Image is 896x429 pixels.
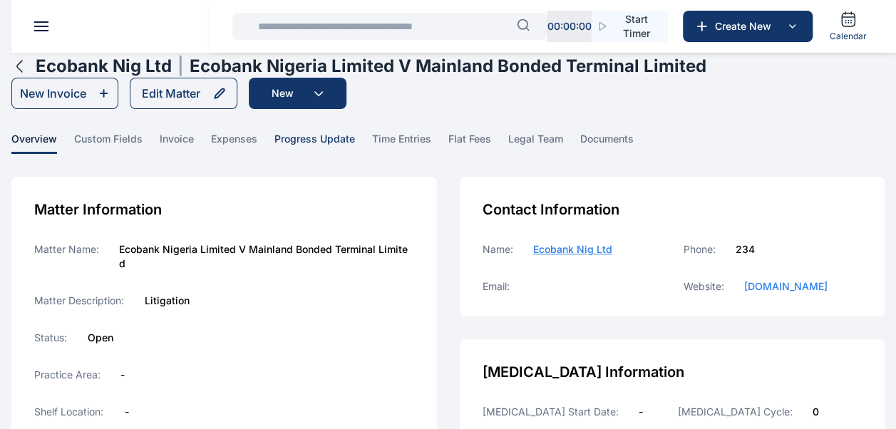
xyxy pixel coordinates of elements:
[617,12,656,41] span: Start Timer
[483,200,862,219] div: Contact Information
[11,132,74,154] a: overview
[11,132,57,154] span: overview
[34,368,101,382] label: Practice Area:
[678,405,793,419] label: [MEDICAL_DATA] Cycle:
[160,132,211,154] a: invoice
[483,362,862,382] div: [MEDICAL_DATA] Information
[34,294,125,308] label: Matter Description:
[34,405,105,419] label: Shelf Location:
[160,132,194,154] span: invoice
[34,242,99,271] label: Matter Name:
[580,132,651,154] a: documents
[74,132,143,154] span: custom fields
[274,132,355,154] span: progress update
[88,331,113,345] label: Open
[36,55,172,78] h1: Ecobank Nig Ltd
[483,242,513,257] label: Name:
[547,19,591,33] p: 00 : 00 : 00
[533,243,612,255] span: Ecobank Nig Ltd
[74,132,160,154] a: custom fields
[11,78,118,109] button: New Invoice
[20,85,86,102] div: New Invoice
[372,132,448,154] a: time entries
[744,279,828,294] a: [DOMAIN_NAME]
[448,132,491,154] span: flat fees
[830,31,867,42] span: Calendar
[34,200,414,219] div: Matter Information
[709,19,783,33] span: Create New
[125,405,129,419] label: -
[249,78,346,109] button: New
[813,405,819,419] label: 0
[483,279,510,294] label: Email:
[145,294,190,308] label: Litigation
[448,132,508,154] a: flat fees
[142,85,200,102] div: Edit Matter
[483,405,619,419] label: [MEDICAL_DATA] Start Date:
[34,331,68,345] label: Status:
[211,132,274,154] a: expenses
[508,132,563,154] span: legal team
[211,132,257,154] span: expenses
[684,279,724,294] label: Website:
[274,132,372,154] a: progress update
[372,132,431,154] span: time entries
[580,132,634,154] span: documents
[683,11,813,42] button: Create New
[533,242,612,257] a: Ecobank Nig Ltd
[190,55,706,78] h1: Ecobank Nigeria Limited V Mainland Bonded Terminal Limited
[119,242,414,271] label: Ecobank Nigeria Limited V Mainland Bonded Terminal Limited
[639,405,643,419] label: -
[736,242,755,257] label: 234
[120,368,125,382] label: -
[177,55,184,78] span: |
[824,5,872,48] a: Calendar
[130,78,237,109] button: Edit Matter
[508,132,580,154] a: legal team
[592,11,668,42] button: Start Timer
[684,242,716,257] label: Phone:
